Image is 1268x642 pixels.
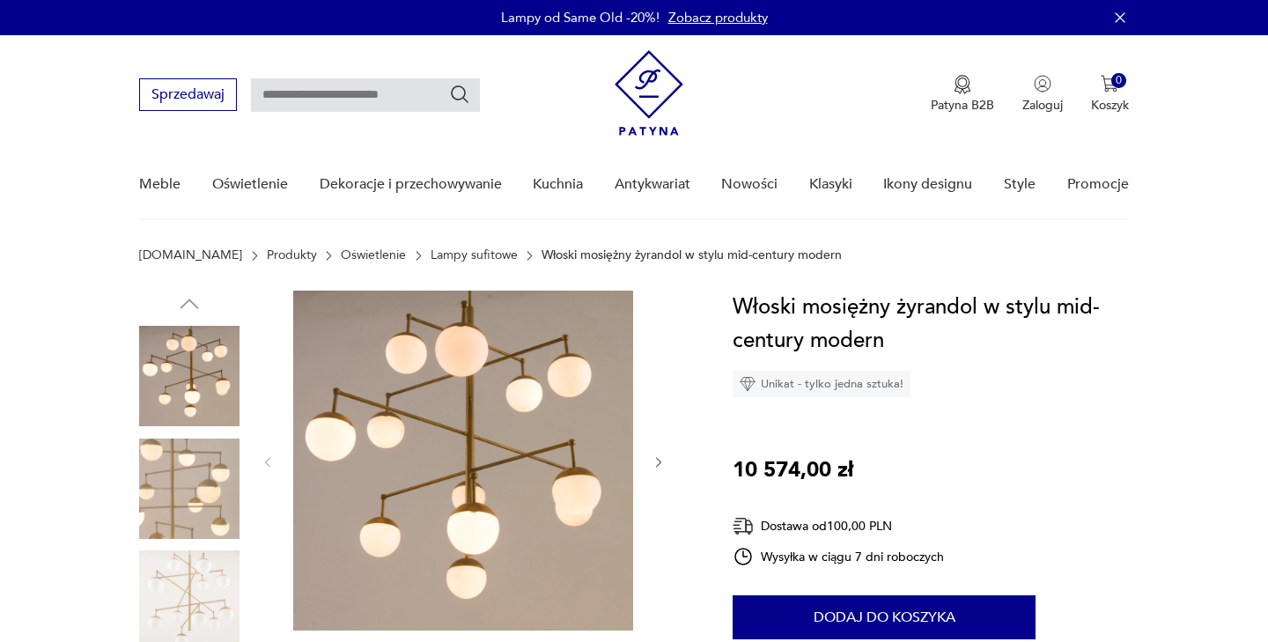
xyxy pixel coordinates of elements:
[615,50,683,136] img: Patyna - sklep z meblami i dekoracjami vintage
[449,84,470,105] button: Szukaj
[533,151,583,218] a: Kuchnia
[1091,75,1129,114] button: 0Koszyk
[883,151,972,218] a: Ikony designu
[733,291,1128,358] h1: Włoski mosiężny żyrandol w stylu mid-century modern
[267,248,317,262] a: Produkty
[954,75,971,94] img: Ikona medalu
[740,376,756,392] img: Ikona diamentu
[1034,75,1051,92] img: Ikonka użytkownika
[733,515,754,537] img: Ikona dostawy
[733,515,944,537] div: Dostawa od 100,00 PLN
[139,248,242,262] a: [DOMAIN_NAME]
[668,9,768,26] a: Zobacz produkty
[139,90,237,102] a: Sprzedawaj
[431,248,518,262] a: Lampy sufitowe
[931,97,994,114] p: Patyna B2B
[931,75,994,114] a: Ikona medaluPatyna B2B
[542,248,842,262] p: Włoski mosiężny żyrandol w stylu mid-century modern
[1101,75,1118,92] img: Ikona koszyka
[1111,73,1126,88] div: 0
[1091,97,1129,114] p: Koszyk
[139,78,237,111] button: Sprzedawaj
[139,439,240,539] img: Zdjęcie produktu Włoski mosiężny żyrandol w stylu mid-century modern
[293,291,633,631] img: Zdjęcie produktu Włoski mosiężny żyrandol w stylu mid-century modern
[733,454,853,487] p: 10 574,00 zł
[733,371,910,397] div: Unikat - tylko jedna sztuka!
[320,151,502,218] a: Dekoracje i przechowywanie
[1004,151,1036,218] a: Style
[341,248,406,262] a: Oświetlenie
[733,546,944,567] div: Wysyłka w ciągu 7 dni roboczych
[1022,97,1063,114] p: Zaloguj
[139,151,181,218] a: Meble
[212,151,288,218] a: Oświetlenie
[1022,75,1063,114] button: Zaloguj
[733,595,1036,639] button: Dodaj do koszyka
[931,75,994,114] button: Patyna B2B
[1067,151,1129,218] a: Promocje
[809,151,852,218] a: Klasyki
[139,326,240,426] img: Zdjęcie produktu Włoski mosiężny żyrandol w stylu mid-century modern
[501,9,660,26] p: Lampy od Same Old -20%!
[721,151,778,218] a: Nowości
[615,151,690,218] a: Antykwariat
